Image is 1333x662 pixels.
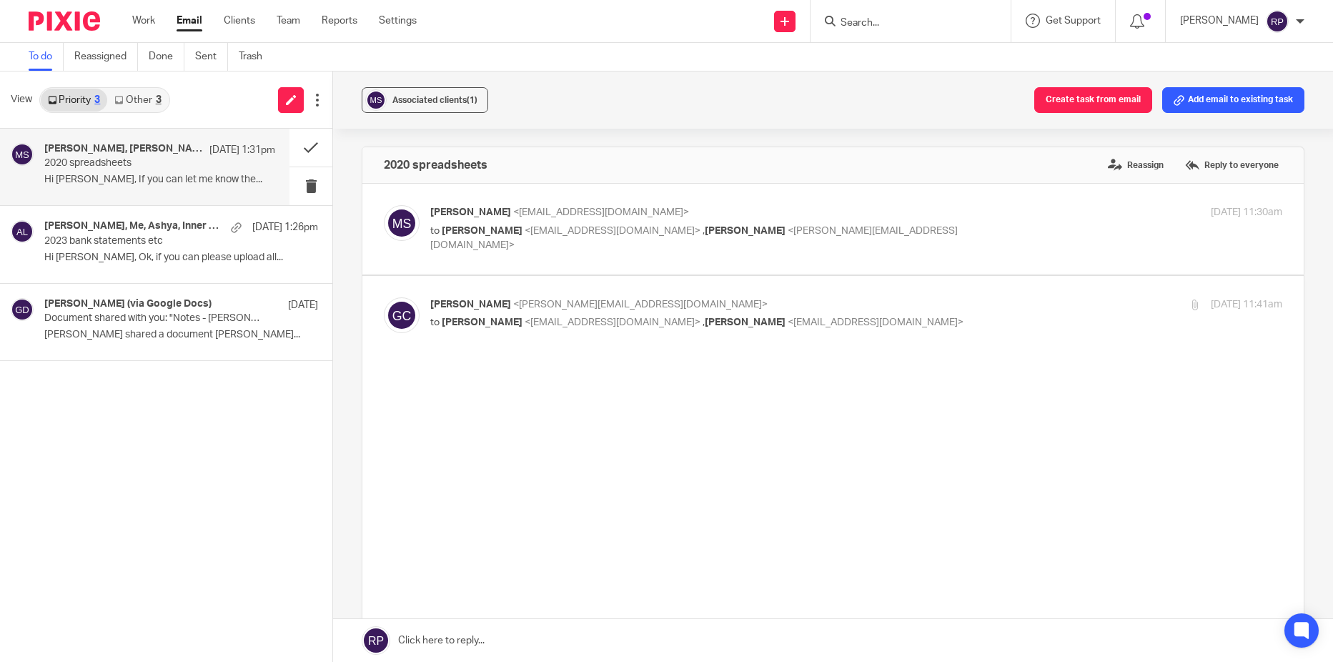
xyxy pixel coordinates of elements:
p: [PERSON_NAME] [1180,14,1259,28]
span: Associated clients [392,96,477,104]
a: Sent [195,43,228,71]
a: Team [277,14,300,28]
span: , [703,226,705,236]
a: Settings [379,14,417,28]
img: svg%3E [11,220,34,243]
span: to [430,317,440,327]
span: <[PERSON_NAME][EMAIL_ADDRESS][DOMAIN_NAME]> [513,300,768,310]
a: Clients [224,14,255,28]
p: Document shared with you: "Notes - [PERSON_NAME] and [PERSON_NAME]" [44,312,264,325]
input: Search [839,17,968,30]
img: Pixie [29,11,100,31]
span: <[EMAIL_ADDRESS][DOMAIN_NAME]> [525,226,700,236]
p: [DATE] 11:41am [1211,297,1282,312]
button: Create task from email [1034,87,1152,113]
img: svg%3E [11,143,34,166]
span: [PERSON_NAME] [430,300,511,310]
img: svg%3E [1266,10,1289,33]
a: Reassigned [74,43,138,71]
span: [PERSON_NAME] [705,317,786,327]
span: [PERSON_NAME] [430,207,511,217]
span: <[EMAIL_ADDRESS][DOMAIN_NAME]> [525,317,700,327]
h4: [PERSON_NAME] (via Google Docs) [44,298,212,310]
img: svg%3E [384,205,420,241]
a: To do [29,43,64,71]
span: Get Support [1046,16,1101,26]
label: Reply to everyone [1181,154,1282,176]
img: svg%3E [11,298,34,321]
span: <[EMAIL_ADDRESS][DOMAIN_NAME]> [788,317,963,327]
img: svg%3E [365,89,387,111]
span: (1) [467,96,477,104]
div: 3 [156,95,162,105]
p: Hi [PERSON_NAME], Ok, if you can please upload all... [44,252,318,264]
button: Associated clients(1) [362,87,488,113]
span: to [430,226,440,236]
p: [DATE] [288,298,318,312]
h4: [PERSON_NAME], Me, Ashya, Inner wolf jewelry, [PERSON_NAME] [44,220,224,232]
p: 2020 spreadsheets [44,157,229,169]
a: Trash [239,43,273,71]
a: Other3 [107,89,168,112]
p: [DATE] 1:26pm [252,220,318,234]
span: [PERSON_NAME] [442,317,522,327]
span: [PERSON_NAME] [442,226,522,236]
span: , [703,317,705,327]
a: Reports [322,14,357,28]
p: [DATE] 11:30am [1211,205,1282,220]
span: <[EMAIL_ADDRESS][DOMAIN_NAME]> [513,207,689,217]
label: Reassign [1104,154,1167,176]
h4: [PERSON_NAME], [PERSON_NAME] [44,143,202,155]
p: [DATE] 1:31pm [209,143,275,157]
span: [PERSON_NAME] [705,226,786,236]
p: Hi [PERSON_NAME], If you can let me know the... [44,174,275,186]
a: Work [132,14,155,28]
h4: 2020 spreadsheets [384,158,487,172]
p: [PERSON_NAME] shared a document [PERSON_NAME]... [44,329,318,341]
a: Email [177,14,202,28]
a: Done [149,43,184,71]
span: View [11,92,32,107]
button: Add email to existing task [1162,87,1304,113]
p: 2023 bank statements etc [44,235,264,247]
img: svg%3E [384,297,420,333]
div: 3 [94,95,100,105]
a: Priority3 [41,89,107,112]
